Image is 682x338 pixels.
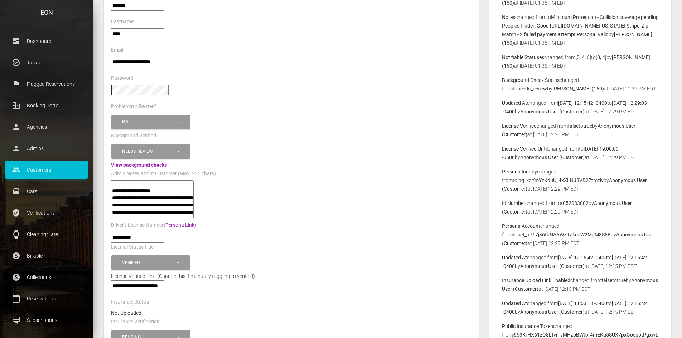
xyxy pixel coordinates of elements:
[502,122,659,139] p: changed from to by at [DATE] 12:29 PM EDT
[5,182,88,200] a: drive_eta Cars
[11,57,82,68] p: Tasks
[122,148,176,155] div: Needs_review
[502,199,659,216] p: changed from to by at [DATE] 12:29 PM EDT
[601,278,612,283] b: false
[111,75,134,82] label: Password
[122,260,176,266] div: Verified
[111,115,190,129] button: No
[5,268,88,286] a: paid Collections
[111,310,141,316] strong: Not Uploaded
[5,290,88,308] a: calendar_today Reservations
[520,155,585,160] b: Anonymous User (Customer)
[111,170,216,177] label: Admin Notes about Customer (Max. 255 chars)
[11,165,82,175] p: Customers
[111,318,160,325] label: Insurance Verification
[5,54,88,72] a: task_alt Tasks
[11,36,82,46] p: Dashboard
[502,14,659,37] b: Minimum Protection - Collision coverage pending Peoples Finder: Good [URL][DOMAIN_NAME][US_STATE]...
[502,123,537,129] b: License Verified
[11,143,82,154] p: Admins
[502,13,659,47] p: changed from to by at [DATE] 01:36 PM EDT
[520,263,585,269] b: Anonymous User (Customer)
[111,46,123,54] label: Email
[502,53,659,70] p: changed from to by at [DATE] 01:36 PM EDT
[502,253,659,270] p: changed from to by at [DATE] 12:15 PM EDT
[111,222,196,229] label: Driver's License Number
[11,229,82,240] p: Cleaning/Late
[11,186,82,197] p: Cars
[11,272,82,283] p: Collections
[111,255,190,270] button: Verified
[11,100,82,111] p: Booking Portal
[517,232,611,237] b: act_a717j36tbNAAWZTZkcoW2MpM8S5B
[5,139,88,157] a: person Admins
[106,272,477,280] div: License Verified Until (Change this if manually toggling to verified)
[561,200,589,206] b: t052083002
[517,86,547,92] b: needs_review
[568,123,579,129] b: false
[502,76,659,93] p: changed from to by at [DATE] 01:36 PM EDT
[583,123,592,129] b: true
[5,32,88,50] a: dashboard Dashboard
[520,309,585,315] b: Anonymous User (Customer)
[502,222,659,248] p: changed from to by at [DATE] 12:29 PM EDT
[111,162,167,168] a: View background checks
[11,293,82,304] p: Reservations
[502,255,527,260] b: Updated At
[11,207,82,218] p: Verifications
[11,250,82,261] p: Billable
[520,109,585,114] b: Anonymous User (Customer)
[575,54,591,60] b: [0, 4, 6]
[558,100,607,106] b: [DATE] 12:15:42 -0400
[5,311,88,329] a: card_membership Subscriptions
[164,222,196,228] a: (Persona Link)
[111,144,190,159] button: Needs_review
[5,225,88,243] a: watch Cleaning/Late
[5,97,88,114] a: corporate_fare Booking Portal
[513,332,584,338] b: j6S3KrHX61zQ8LfvmvMHzpBW
[111,18,134,25] label: Lastname
[11,122,82,132] p: Agencies
[502,299,659,316] p: changed from to by at [DATE] 12:15 PM EDT
[502,200,525,206] b: Id Number
[5,161,88,179] a: people Customers
[502,300,527,306] b: Updated At
[502,100,527,106] b: Updated At
[502,99,659,116] p: changed from to by at [DATE] 12:29 PM EDT
[111,244,154,251] label: License Status true
[111,299,149,306] label: Insurance Status
[111,103,156,110] label: Problematic Renter?
[502,323,553,329] b: Public Insurance Token
[5,75,88,93] a: flag Flagged Reservations
[552,86,604,92] b: [PERSON_NAME] (160)
[5,247,88,265] a: paid Billable
[502,146,548,152] b: License Verified Until
[11,79,82,89] p: Flagged Reservations
[502,223,540,229] b: Persona Account
[5,118,88,136] a: person Agencies
[517,177,604,183] b: inq_kdYmYzKduUjj4xXLNJ8VD27tmziv
[502,167,659,193] p: changed from to by at [DATE] 12:29 PM EDT
[11,315,82,325] p: Subscriptions
[502,169,537,175] b: Persona Inquiry
[122,119,176,125] div: No
[558,300,607,306] b: [DATE] 11:53:18 -0400
[502,278,570,283] b: Insurance Upload Link Enabled
[111,132,159,139] label: Background Verified?
[502,14,515,20] b: Notes
[5,204,88,222] a: verified_user Verifications
[596,54,606,60] b: [0, 4]
[502,77,560,83] b: Background Check Status
[502,54,544,60] b: Notifiable Statuses
[502,144,659,162] p: changed from to by at [DATE] 12:29 PM EDT
[588,332,658,338] b: r4mEKu5SUX7pxGospptPgxwL
[558,255,607,260] b: [DATE] 12:15:42 -0400
[502,276,659,293] p: changed from to by at [DATE] 12:15 PM EDT
[617,278,626,283] b: true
